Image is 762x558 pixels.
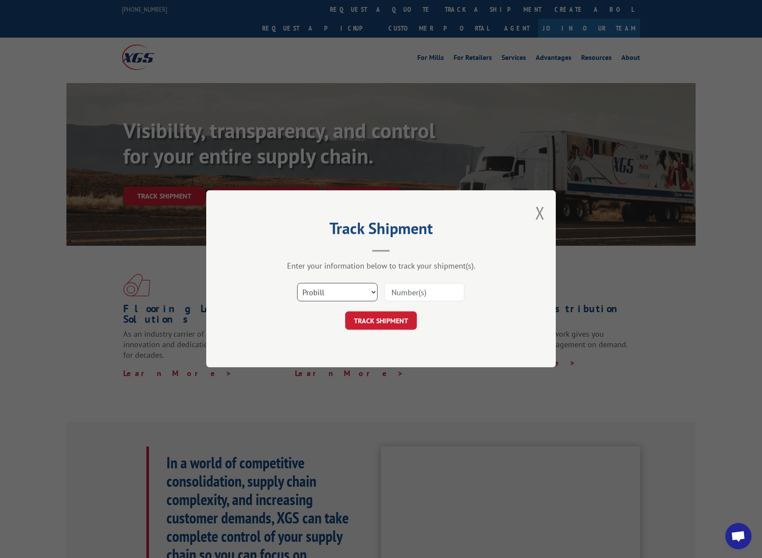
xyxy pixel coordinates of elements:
[535,201,545,224] button: Close modal
[345,312,417,330] button: TRACK SHIPMENT
[384,283,464,302] input: Number(s)
[250,261,512,271] div: Enter your information below to track your shipment(s).
[250,222,512,239] h2: Track Shipment
[725,523,752,549] a: Open chat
